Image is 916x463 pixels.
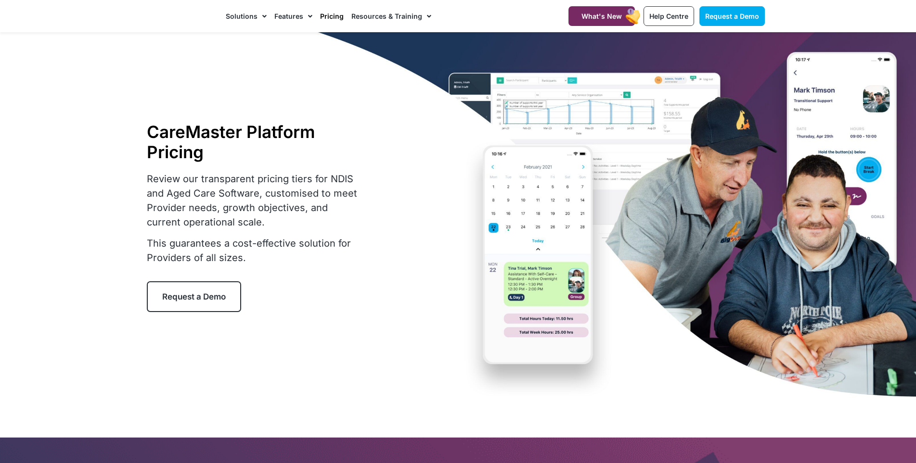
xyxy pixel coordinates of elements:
img: CareMaster Logo [152,9,217,24]
h1: CareMaster Platform Pricing [147,122,363,162]
a: Request a Demo [147,281,241,312]
p: This guarantees a cost-effective solution for Providers of all sizes. [147,236,363,265]
p: Review our transparent pricing tiers for NDIS and Aged Care Software, customised to meet Provider... [147,172,363,229]
span: Help Centre [649,12,688,20]
span: Request a Demo [162,292,226,301]
a: Request a Demo [699,6,765,26]
a: What's New [568,6,635,26]
span: What's New [581,12,622,20]
a: Help Centre [644,6,694,26]
span: Request a Demo [705,12,759,20]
